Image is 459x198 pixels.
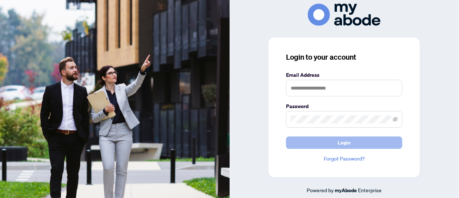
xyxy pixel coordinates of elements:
a: Forgot Password? [286,155,402,163]
span: Enterprise [358,187,382,193]
label: Email Address [286,71,402,79]
span: Powered by [307,187,334,193]
button: Login [286,136,402,149]
h3: Login to your account [286,52,402,62]
label: Password [286,102,402,110]
span: Login [338,137,351,148]
img: ma-logo [308,4,381,26]
a: myAbode [335,186,357,194]
span: eye-invisible [393,117,398,122]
